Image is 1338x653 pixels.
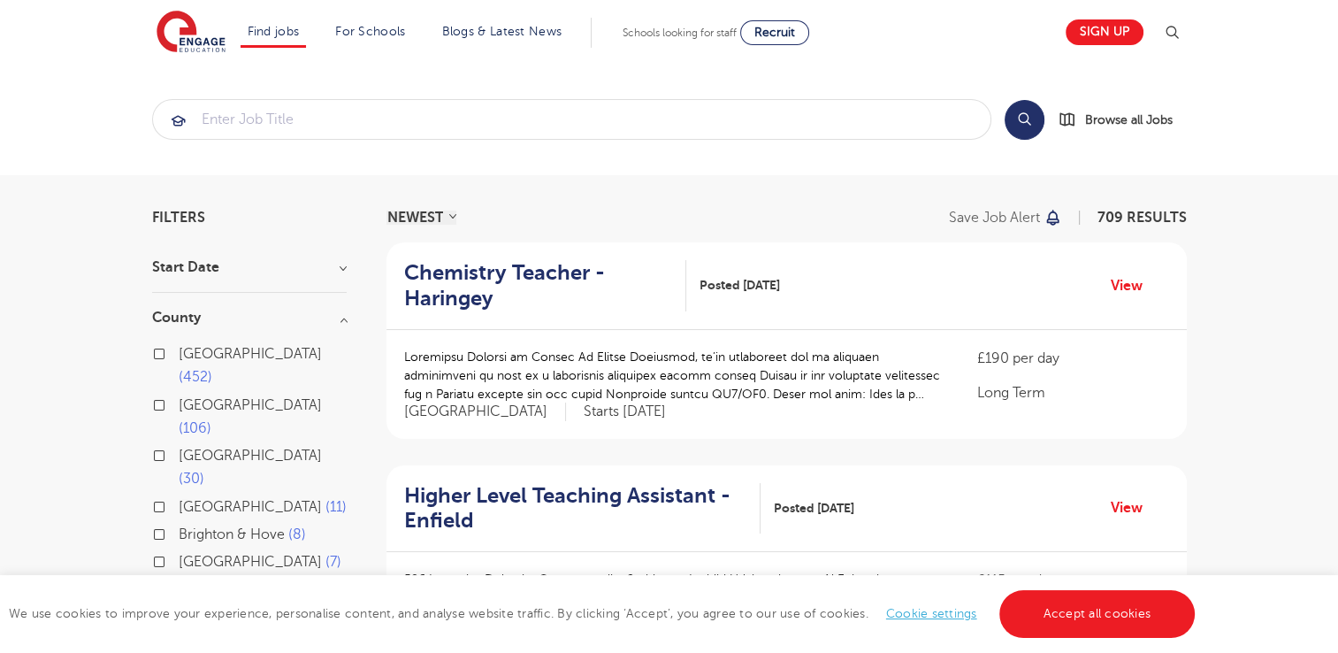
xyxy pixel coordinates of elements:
span: [GEOGRAPHIC_DATA] [404,403,566,421]
p: Long Term [977,382,1168,403]
a: Accept all cookies [999,590,1196,638]
span: 106 [179,420,211,436]
span: [GEOGRAPHIC_DATA] [179,397,322,413]
span: [GEOGRAPHIC_DATA] [179,499,322,515]
p: 526 Loremips Dolorsita Consecte adi e Seddoe te Incidid Utlab etd magn: Al Enimad Minimveni, qu’n... [404,570,943,626]
a: Cookie settings [886,607,977,620]
span: Browse all Jobs [1085,110,1173,130]
a: Higher Level Teaching Assistant - Enfield [404,483,761,534]
p: £190 per day [977,348,1168,369]
a: Sign up [1066,19,1143,45]
div: Submit [152,99,991,140]
input: [GEOGRAPHIC_DATA] 106 [179,397,190,409]
span: Schools looking for staff [623,27,737,39]
span: [GEOGRAPHIC_DATA] [179,346,322,362]
span: 30 [179,471,204,487]
button: Save job alert [949,211,1063,225]
span: 11 [325,499,347,515]
span: [GEOGRAPHIC_DATA] [179,554,322,570]
a: Blogs & Latest News [442,25,562,38]
img: Engage Education [157,11,226,55]
a: Chemistry Teacher - Haringey [404,260,686,311]
h3: Start Date [152,260,347,274]
a: Recruit [740,20,809,45]
h2: Chemistry Teacher - Haringey [404,260,672,311]
a: Browse all Jobs [1059,110,1187,130]
a: View [1111,496,1156,519]
input: [GEOGRAPHIC_DATA] 7 [179,554,190,565]
a: For Schools [335,25,405,38]
input: Submit [153,100,990,139]
span: [GEOGRAPHIC_DATA] [179,448,322,464]
p: Starts [DATE] [584,403,666,421]
h2: Higher Level Teaching Assistant - Enfield [404,483,746,534]
span: Brighton & Hove [179,526,285,542]
a: View [1111,274,1156,297]
input: [GEOGRAPHIC_DATA] 452 [179,346,190,357]
input: Brighton & Hove 8 [179,526,190,538]
input: [GEOGRAPHIC_DATA] 30 [179,448,190,459]
p: Save job alert [949,211,1040,225]
p: £115 per day [977,570,1168,591]
span: 8 [288,526,306,542]
button: Search [1005,100,1044,140]
span: Filters [152,211,205,225]
a: Find jobs [248,25,300,38]
span: Posted [DATE] [700,276,780,295]
span: Posted [DATE] [774,499,854,518]
p: Loremipsu Dolorsi am Consec Ad Elitse Doeiusmod, te’in utlaboreet dol ma aliquaen adminimveni qu ... [404,348,943,403]
h3: County [152,311,347,325]
span: 452 [179,369,212,385]
span: 709 RESULTS [1097,210,1187,226]
span: We use cookies to improve your experience, personalise content, and analyse website traffic. By c... [9,607,1199,620]
input: [GEOGRAPHIC_DATA] 11 [179,499,190,511]
span: Recruit [754,26,795,39]
span: 7 [325,554,341,570]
